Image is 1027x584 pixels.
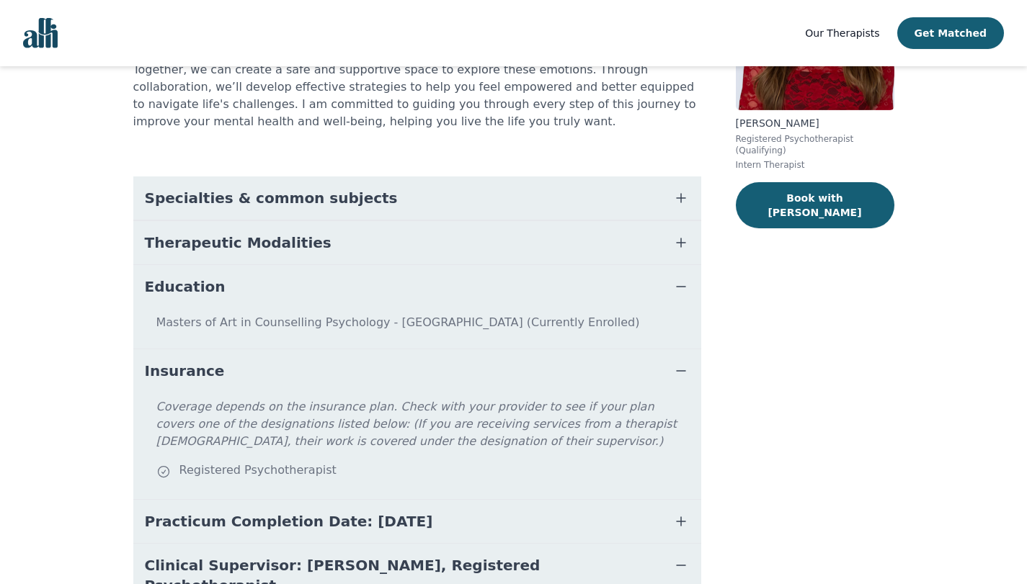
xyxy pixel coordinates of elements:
[145,188,398,208] span: Specialties & common subjects
[736,159,894,171] p: Intern Therapist
[736,182,894,228] button: Book with [PERSON_NAME]
[156,462,695,482] div: Registered Psychotherapist
[145,511,433,531] span: Practicum Completion Date: [DATE]
[133,349,701,392] button: Insurance
[133,61,701,130] p: Together, we can create a safe and supportive space to explore these emotions. Through collaborat...
[805,24,879,42] a: Our Therapists
[145,361,225,381] span: Insurance
[145,233,332,253] span: Therapeutic Modalities
[736,133,894,156] p: Registered Psychotherapist (Qualifying)
[156,398,695,462] p: Coverage depends on the insurance plan. Check with your provider to see if your plan covers one o...
[897,17,1004,49] button: Get Matched
[145,277,226,297] span: Education
[23,18,58,48] img: alli logo
[133,265,701,308] button: Education
[139,314,695,343] p: Masters of Art in Counselling Psychology - [GEOGRAPHIC_DATA] (Currently Enrolled)
[805,27,879,39] span: Our Therapists
[133,500,701,543] button: Practicum Completion Date: [DATE]
[133,221,701,264] button: Therapeutic Modalities
[736,116,894,130] p: [PERSON_NAME]
[133,176,701,220] button: Specialties & common subjects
